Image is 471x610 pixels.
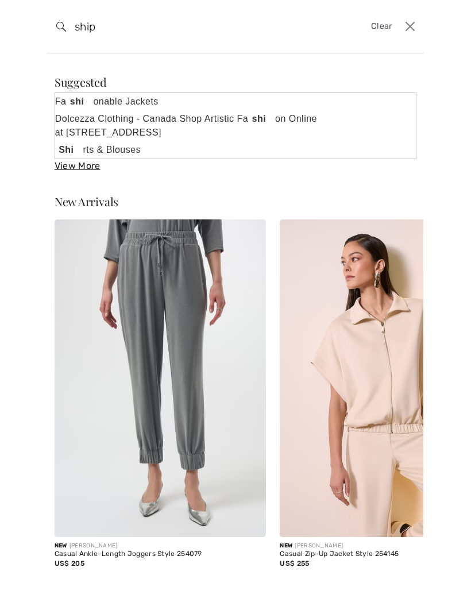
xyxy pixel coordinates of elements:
strong: Shi [55,143,83,156]
span: US$ 255 [280,559,309,567]
img: Casual Ankle-Length Joggers Style 254079. Grey melange [55,219,267,537]
div: View More [55,159,416,173]
div: [PERSON_NAME] [55,542,267,550]
strong: shi [66,95,93,108]
span: US$ 205 [55,559,84,567]
div: Casual Ankle-Length Joggers Style 254079 [55,550,267,558]
span: New [55,542,67,549]
input: TYPE TO SEARCH [66,9,325,44]
a: Shirts & Blouses [55,141,416,159]
a: Fashionable Jackets [55,93,416,110]
button: Close [401,17,419,36]
a: Dolcezza Clothing - Canada Shop Artistic Fashion Online at [STREET_ADDRESS] [55,110,416,141]
span: New [280,542,292,549]
strong: shi [248,112,275,125]
span: New Arrivals [55,194,118,209]
span: Clear [371,20,392,33]
img: search the website [56,22,66,32]
div: Suggested [55,76,416,88]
